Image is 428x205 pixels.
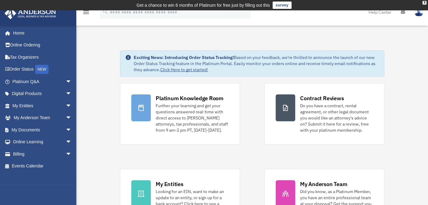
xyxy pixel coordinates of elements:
a: Digital Productsarrow_drop_down [4,88,81,100]
div: NEW [35,65,49,74]
a: Events Calendar [4,160,81,172]
div: Do you have a contract, rental agreement, or other legal document you would like an attorney's ad... [300,103,373,133]
a: My Documentsarrow_drop_down [4,124,81,136]
img: User Pic [414,8,423,16]
div: Further your learning and get your questions answered real-time with direct access to [PERSON_NAM... [156,103,229,133]
span: arrow_drop_down [66,148,78,160]
div: Contract Reviews [300,94,344,102]
a: Online Ordering [4,39,81,51]
span: arrow_drop_down [66,75,78,88]
a: My Entitiesarrow_drop_down [4,100,81,112]
div: Platinum Knowledge Room [156,94,223,102]
div: close [423,1,426,5]
a: Contract Reviews Do you have a contract, rental agreement, or other legal document you would like... [264,83,384,145]
div: My Entities [156,180,183,188]
a: menu [82,11,90,16]
a: Platinum Q&Aarrow_drop_down [4,75,81,88]
i: search [102,8,109,15]
a: Home [4,27,78,39]
span: arrow_drop_down [66,124,78,136]
a: Billingarrow_drop_down [4,148,81,160]
a: Click Here to get started! [160,67,208,72]
div: My Anderson Team [300,180,347,188]
a: survey [273,2,292,9]
span: arrow_drop_down [66,136,78,148]
a: Order StatusNEW [4,63,81,76]
span: arrow_drop_down [66,112,78,124]
a: My Anderson Teamarrow_drop_down [4,112,81,124]
div: Based on your feedback, we're thrilled to announce the launch of our new Order Status Tracking fe... [134,54,379,73]
a: Platinum Knowledge Room Further your learning and get your questions answered real-time with dire... [120,83,240,145]
span: arrow_drop_down [66,88,78,100]
i: menu [82,9,90,16]
img: Anderson Advisors Platinum Portal [3,7,58,19]
strong: Exciting News: Introducing Order Status Tracking! [134,55,234,60]
span: arrow_drop_down [66,100,78,112]
a: Online Learningarrow_drop_down [4,136,81,148]
a: Tax Organizers [4,51,81,63]
div: Get a chance to win 6 months of Platinum for free just by filling out this [136,2,270,9]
